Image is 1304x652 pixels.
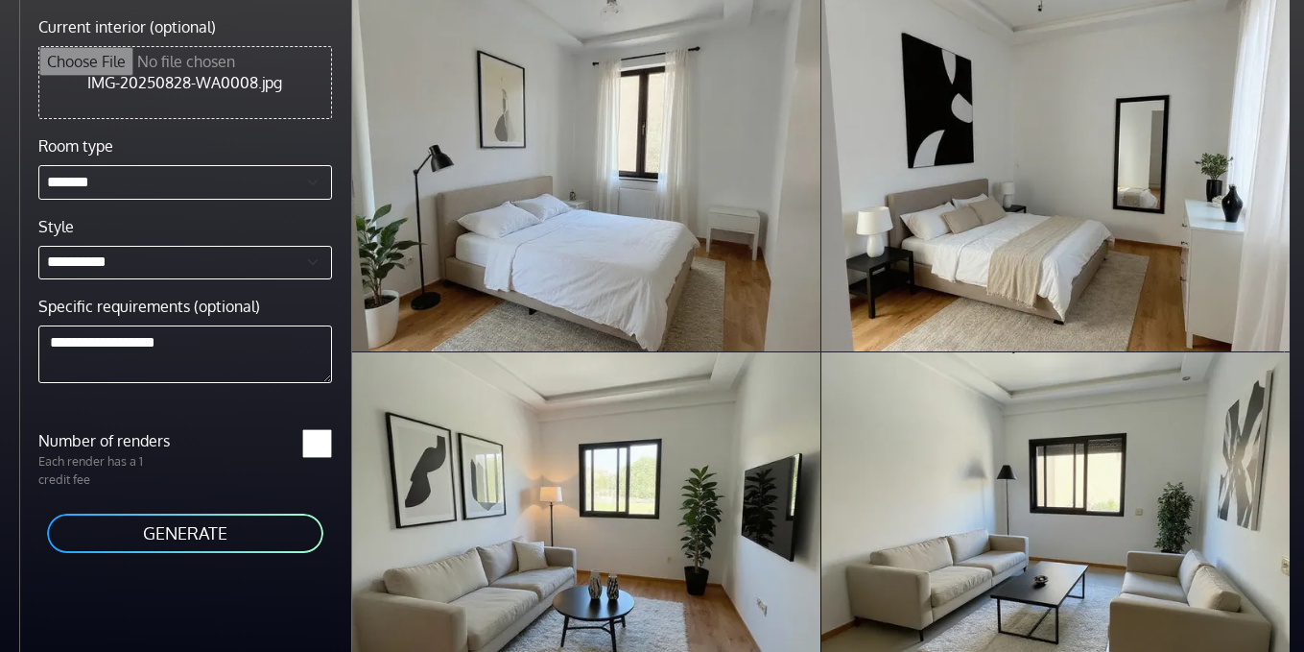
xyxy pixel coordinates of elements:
[45,512,325,555] button: GENERATE
[38,15,216,38] label: Current interior (optional)
[38,134,113,157] label: Room type
[27,429,185,452] label: Number of renders
[38,295,260,318] label: Specific requirements (optional)
[27,452,185,489] p: Each render has a 1 credit fee
[38,215,74,238] label: Style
